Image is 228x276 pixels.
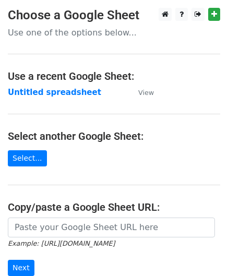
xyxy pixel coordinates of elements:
a: View [128,88,154,97]
a: Select... [8,150,47,166]
small: View [138,89,154,97]
h4: Select another Google Sheet: [8,130,220,142]
input: Paste your Google Sheet URL here [8,218,215,237]
input: Next [8,260,34,276]
a: Untitled spreadsheet [8,88,101,97]
small: Example: [URL][DOMAIN_NAME] [8,239,115,247]
h4: Use a recent Google Sheet: [8,70,220,82]
p: Use one of the options below... [8,27,220,38]
h4: Copy/paste a Google Sheet URL: [8,201,220,213]
h3: Choose a Google Sheet [8,8,220,23]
